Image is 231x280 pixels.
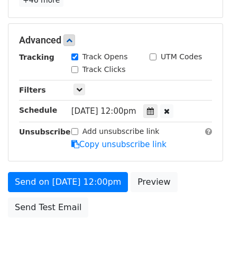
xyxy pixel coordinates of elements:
a: Preview [131,172,177,192]
label: Add unsubscribe link [82,126,160,137]
a: Send on [DATE] 12:00pm [8,172,128,192]
label: Track Clicks [82,64,126,75]
span: [DATE] 12:00pm [71,106,136,116]
strong: Unsubscribe [19,128,71,136]
h5: Advanced [19,34,212,46]
a: Send Test Email [8,197,88,218]
strong: Schedule [19,106,57,114]
strong: Filters [19,86,46,94]
iframe: Chat Widget [178,229,231,280]
a: Copy unsubscribe link [71,140,167,149]
label: UTM Codes [161,51,202,62]
strong: Tracking [19,53,54,61]
label: Track Opens [82,51,128,62]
